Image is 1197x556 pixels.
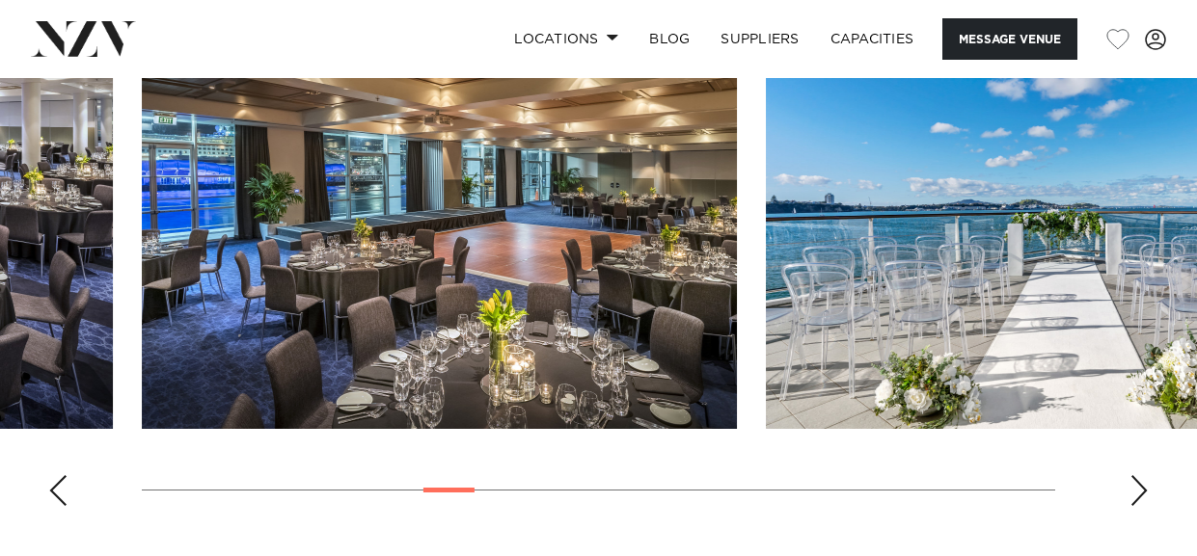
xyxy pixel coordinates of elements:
[705,18,814,60] a: SUPPLIERS
[499,18,634,60] a: Locations
[31,21,136,56] img: nzv-logo.png
[634,18,705,60] a: BLOG
[815,18,930,60] a: Capacities
[942,18,1077,60] button: Message Venue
